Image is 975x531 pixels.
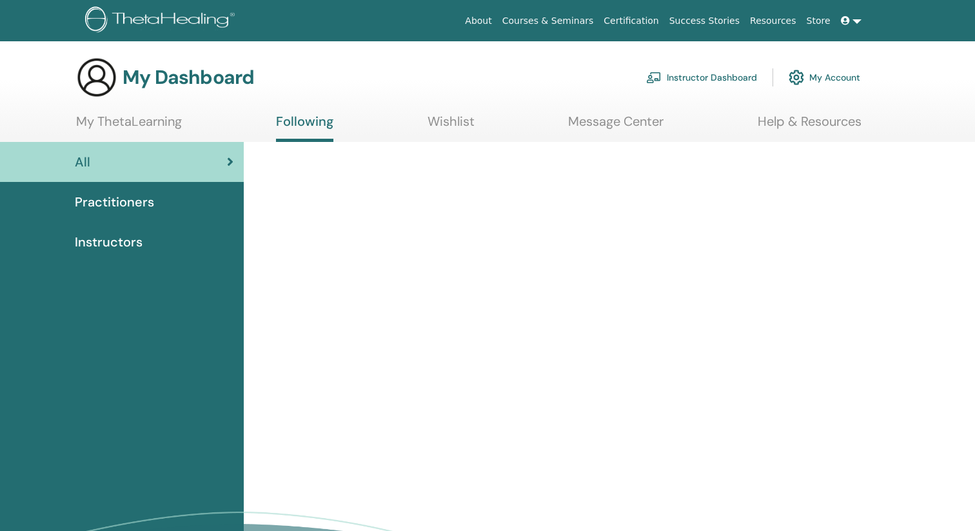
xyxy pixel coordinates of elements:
[664,9,745,33] a: Success Stories
[646,72,662,83] img: chalkboard-teacher.svg
[646,63,757,92] a: Instructor Dashboard
[75,152,90,172] span: All
[76,114,182,139] a: My ThetaLearning
[123,66,254,89] h3: My Dashboard
[598,9,664,33] a: Certification
[758,114,862,139] a: Help & Resources
[789,66,804,88] img: cog.svg
[276,114,333,142] a: Following
[76,57,117,98] img: generic-user-icon.jpg
[85,6,239,35] img: logo.png
[568,114,664,139] a: Message Center
[745,9,802,33] a: Resources
[428,114,475,139] a: Wishlist
[497,9,599,33] a: Courses & Seminars
[75,232,143,252] span: Instructors
[75,192,154,212] span: Practitioners
[460,9,497,33] a: About
[802,9,836,33] a: Store
[789,63,860,92] a: My Account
